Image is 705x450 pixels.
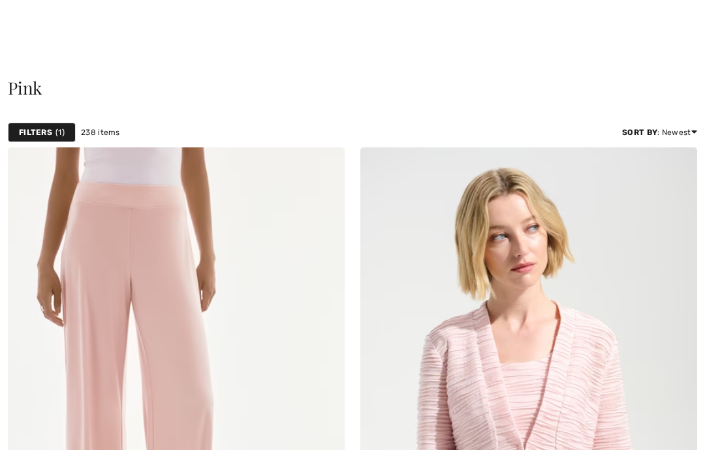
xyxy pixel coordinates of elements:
span: Pink [8,76,42,99]
strong: Sort By [622,128,657,137]
span: 238 items [81,127,120,138]
strong: Filters [19,127,52,138]
span: 1 [55,127,65,138]
div: : Newest [622,127,697,138]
